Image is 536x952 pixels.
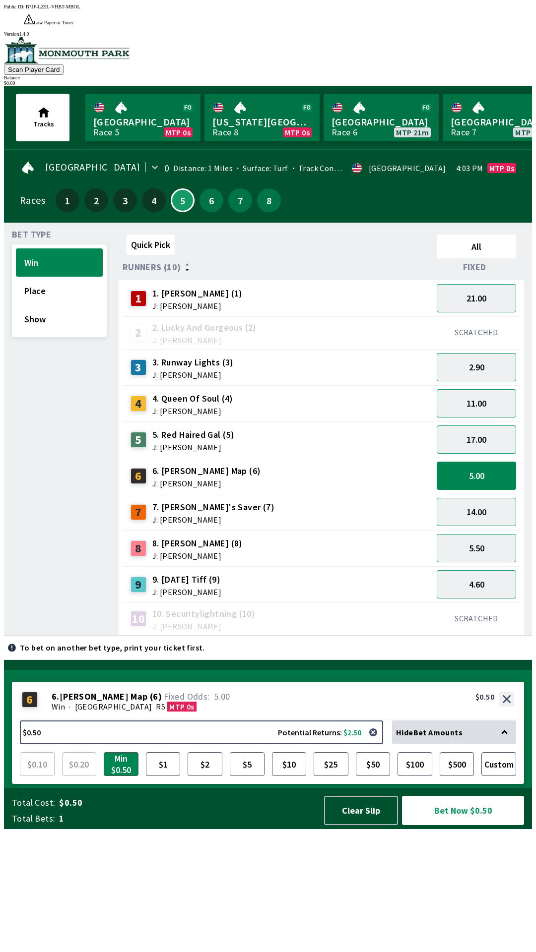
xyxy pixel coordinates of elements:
span: J: [PERSON_NAME] [152,516,274,524]
span: Place [24,285,94,297]
span: Bet Now $0.50 [410,804,516,817]
span: 5.00 [214,691,230,702]
div: $0.50 [475,692,494,702]
span: 11.00 [467,398,486,409]
button: 6 [200,188,223,212]
div: [GEOGRAPHIC_DATA] [369,164,446,172]
div: Races [20,196,45,204]
span: ( 6 ) [150,692,162,702]
button: $50 [356,752,391,776]
span: Win [52,702,65,712]
button: $2 [188,752,222,776]
div: Fixed [433,262,520,272]
span: 8. [PERSON_NAME] (8) [152,537,243,550]
button: 21.00 [437,284,516,312]
div: 8 [131,540,146,556]
button: Bet Now $0.50 [402,796,524,825]
button: $0.50Potential Returns: $2.50 [20,720,383,744]
button: 1 [56,188,79,212]
span: [GEOGRAPHIC_DATA] [332,116,431,128]
span: $500 [442,755,472,773]
span: 9. [DATE] Tiff (9) [152,573,221,586]
span: Quick Pick [131,239,170,250]
span: 1 [59,813,315,825]
span: 4:03 PM [456,164,483,172]
div: Race 8 [212,128,238,136]
span: 4.60 [469,579,484,590]
span: 5 [174,198,191,203]
button: 5.00 [437,462,516,490]
span: 4 [144,197,163,204]
button: 3 [113,188,137,212]
span: Runners (10) [123,263,181,271]
span: 8 [260,197,278,204]
div: Race 5 [93,128,119,136]
button: 2.90 [437,353,516,381]
span: J: [PERSON_NAME] [152,552,243,560]
span: MTP 0s [489,164,514,172]
span: $10 [274,755,304,773]
span: [GEOGRAPHIC_DATA] [75,702,152,712]
span: [PERSON_NAME] Map [60,692,148,702]
span: Win [24,257,94,268]
span: Clear Slip [333,805,389,816]
button: 5.50 [437,534,516,562]
span: Low Paper or Toner [34,20,73,25]
a: [US_STATE][GEOGRAPHIC_DATA]Race 8MTP 0s [204,94,320,141]
span: J: [PERSON_NAME] [152,302,243,310]
button: 7 [228,188,252,212]
span: Total Cost: [12,797,55,809]
button: 17.00 [437,425,516,454]
button: $10 [272,752,307,776]
div: 6 [131,468,146,484]
button: 5 [171,188,195,212]
div: SCRATCHED [437,327,516,337]
div: 9 [131,577,146,593]
button: $100 [398,752,432,776]
span: $1 [148,755,178,773]
div: 6 [22,692,38,708]
div: 4 [131,396,146,412]
div: Public ID: [4,4,532,9]
span: $2 [190,755,220,773]
span: Fixed [463,263,486,271]
button: 14.00 [437,498,516,526]
a: [GEOGRAPHIC_DATA]Race 5MTP 0s [85,94,201,141]
span: 5. Red Haired Gal (5) [152,428,234,441]
button: $1 [146,752,181,776]
span: [GEOGRAPHIC_DATA] [45,163,140,171]
div: Runners (10) [123,262,433,272]
span: [US_STATE][GEOGRAPHIC_DATA] [212,116,312,128]
span: Total Bets: [12,813,55,825]
span: · [69,702,70,712]
button: 4 [142,188,166,212]
span: 21.00 [467,293,486,304]
div: Version 1.4.0 [4,31,532,37]
span: 5.50 [469,542,484,554]
span: Min $0.50 [106,755,136,773]
span: $25 [316,755,346,773]
div: 10 [131,611,146,627]
span: MTP 21m [396,128,429,136]
span: Hide Bet Amounts [396,727,463,737]
div: 1 [131,291,146,306]
span: 2. Lucky And Gorgeous (2) [152,321,257,334]
span: B7JF-LZ5L-VHBT-MBOL [26,4,80,9]
button: Win [16,248,103,277]
button: Quick Pick [127,235,175,255]
span: Distance: 1 Miles [173,163,233,173]
span: 14.00 [467,506,486,518]
span: 7 [231,197,250,204]
span: [GEOGRAPHIC_DATA] [93,116,193,128]
span: Show [24,313,94,325]
span: 6. [PERSON_NAME] Map (6) [152,465,261,477]
span: Track Condition: Firm [288,163,376,173]
span: 6 [202,197,221,204]
div: Race 7 [451,128,476,136]
span: 4. Queen Of Soul (4) [152,392,233,405]
span: 6 . [52,692,60,702]
button: Min $0.50 [104,752,138,776]
span: Custom [484,755,514,773]
div: 2 [131,325,146,341]
button: Scan Player Card [4,64,64,75]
